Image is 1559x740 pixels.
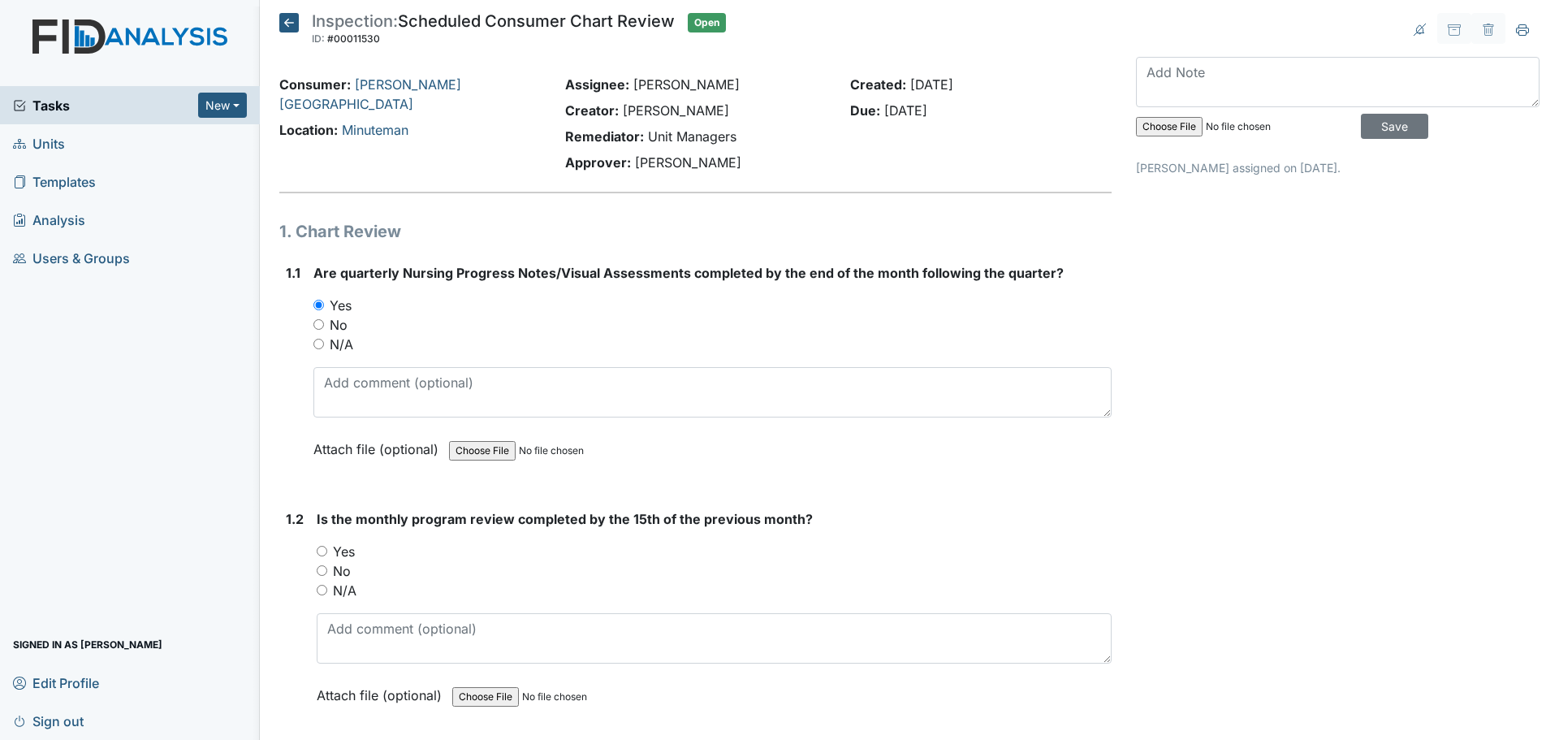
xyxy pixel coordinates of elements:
input: No [313,319,324,330]
input: No [317,565,327,576]
label: N/A [333,581,356,600]
span: Inspection: [312,11,398,31]
input: N/A [317,585,327,595]
span: Users & Groups [13,245,130,270]
button: New [198,93,247,118]
span: Open [688,13,726,32]
input: Yes [313,300,324,310]
a: Tasks [13,96,198,115]
div: Scheduled Consumer Chart Review [312,13,675,49]
strong: Assignee: [565,76,629,93]
p: [PERSON_NAME] assigned on [DATE]. [1136,159,1540,176]
label: Yes [333,542,355,561]
span: Unit Managers [648,128,736,145]
strong: Location: [279,122,338,138]
strong: Approver: [565,154,631,171]
label: Yes [330,296,352,315]
a: Minuteman [342,122,408,138]
a: [PERSON_NAME][GEOGRAPHIC_DATA] [279,76,461,112]
label: No [330,315,348,335]
span: [DATE] [884,102,927,119]
span: Edit Profile [13,670,99,695]
h1: 1. Chart Review [279,219,1112,244]
span: [PERSON_NAME] [623,102,729,119]
strong: Consumer: [279,76,351,93]
span: Units [13,131,65,156]
label: N/A [330,335,353,354]
strong: Created: [850,76,906,93]
input: Save [1361,114,1428,139]
span: Templates [13,169,96,194]
strong: Remediator: [565,128,644,145]
span: Is the monthly program review completed by the 15th of the previous month? [317,511,813,527]
input: N/A [313,339,324,349]
span: #00011530 [327,32,380,45]
label: Attach file (optional) [313,431,445,459]
span: Analysis [13,207,85,232]
span: Are quarterly Nursing Progress Notes/Visual Assessments completed by the end of the month followi... [313,265,1064,281]
strong: Creator: [565,102,619,119]
span: [PERSON_NAME] [633,76,740,93]
input: Yes [317,546,327,556]
label: 1.2 [286,509,304,529]
span: Sign out [13,708,84,734]
label: 1.1 [286,263,300,283]
span: [PERSON_NAME] [635,154,741,171]
span: ID: [312,32,325,45]
span: [DATE] [910,76,953,93]
span: Signed in as [PERSON_NAME] [13,632,162,657]
label: No [333,561,351,581]
strong: Due: [850,102,880,119]
label: Attach file (optional) [317,677,448,705]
